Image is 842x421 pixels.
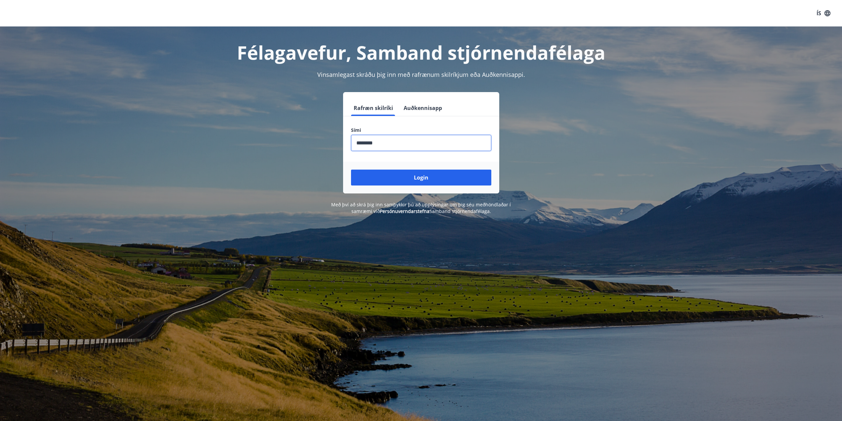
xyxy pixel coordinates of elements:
h1: Félagavefur, Samband stjórnendafélaga [191,40,651,65]
button: ÍS [813,7,834,19]
button: Auðkennisapp [401,100,445,116]
span: Vinsamlegast skráðu þig inn með rafrænum skilríkjum eða Auðkennisappi. [317,71,525,79]
label: Sími [351,127,491,133]
a: Persónuverndarstefna [380,208,429,214]
button: Login [351,170,491,185]
button: Rafræn skilríki [351,100,396,116]
span: Með því að skrá þig inn samþykkir þú að upplýsingar um þig séu meðhöndlaðar í samræmi við Samband... [331,201,511,214]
